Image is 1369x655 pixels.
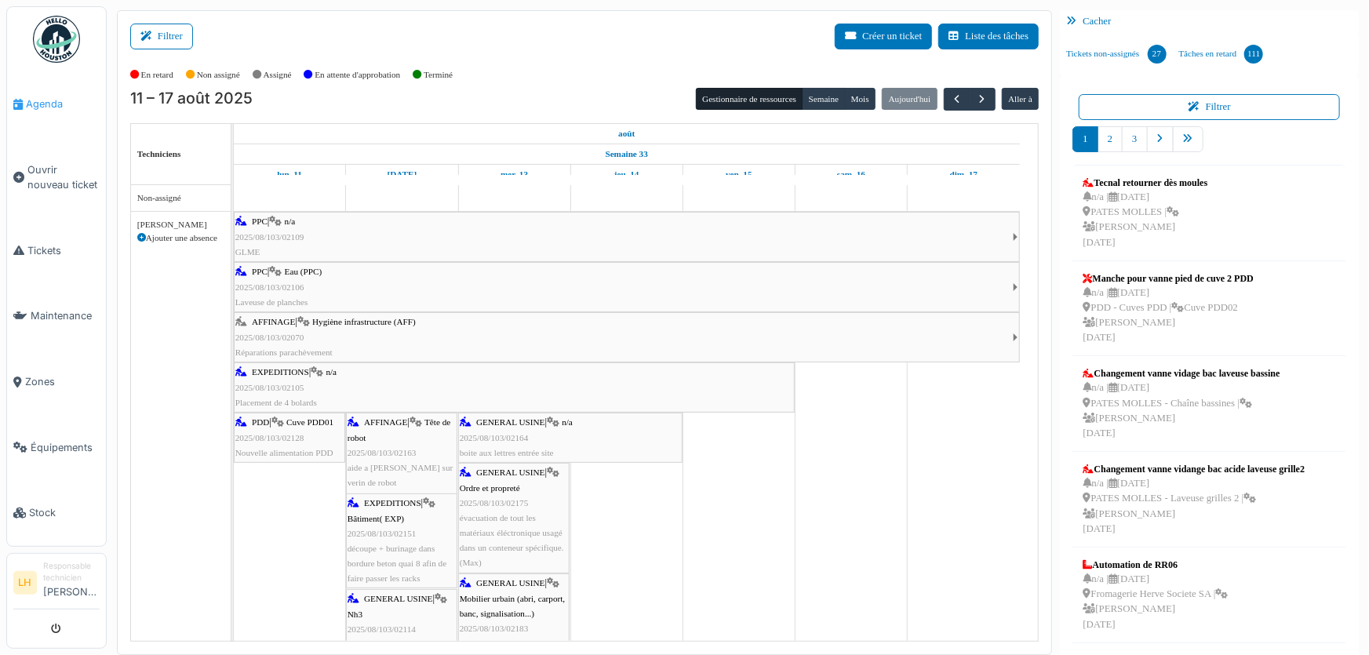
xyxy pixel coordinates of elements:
span: Bâtiment( EXP) [348,514,404,523]
span: Équipements [31,440,100,455]
a: Changement vanne vidange bac acide laveuse grille2 n/a |[DATE] PATES MOLLES - Laveuse grilles 2 |... [1079,458,1309,540]
div: Cacher [1060,10,1359,33]
span: Agenda [26,96,100,111]
span: Cuve PDD01 [286,417,333,427]
span: 2025/08/103/02163 [348,448,417,457]
label: Terminé [424,68,453,82]
span: 2025/08/103/02109 [235,232,304,242]
a: 11 août 2025 [273,165,306,184]
span: Ordre et propreté [460,483,520,493]
button: Aujourd'hui [882,88,937,110]
div: | [235,415,344,460]
span: Réparations parachèvement [235,348,333,357]
span: aide a [PERSON_NAME] sur verin de robot [PERSON_NAME] [348,463,453,502]
div: Manche pour vanne pied de cuve 2 PDD [1083,271,1253,286]
span: Zones [25,374,100,389]
span: 2025/08/103/02128 [235,433,304,442]
span: n/a [562,417,573,427]
button: Liste des tâches [938,24,1039,49]
div: Automation de RR06 [1083,558,1228,572]
a: 14 août 2025 [610,165,643,184]
span: Plan chaleur [348,639,391,649]
div: | [348,496,456,586]
div: Responsable technicien [43,560,100,584]
a: 1 [1072,126,1098,152]
div: | [235,214,1013,260]
a: Tickets [7,218,106,284]
span: PPC [252,267,268,276]
a: Changement vanne vidage bac laveuse bassine n/a |[DATE] PATES MOLLES - Chaîne bassines | [PERSON_... [1079,362,1283,445]
span: 2025/08/103/02105 [235,383,304,392]
label: En attente d'approbation [315,68,400,82]
span: EXPEDITIONS [364,498,421,508]
span: GENERAL USINE [476,578,545,588]
div: | [235,365,793,410]
span: GLME [235,247,260,257]
span: PDD [252,417,269,427]
span: AFFINAGE [364,417,407,427]
span: EXPEDITIONS [252,367,309,377]
span: Mobilier urbain (abri, carport, banc, signalisation...) [460,594,566,618]
div: | [348,415,456,505]
div: n/a | [DATE] Fromagerie Herve Societe SA | [PERSON_NAME] [DATE] [1083,572,1228,632]
button: Précédent [944,88,970,111]
a: 3 [1122,126,1147,152]
button: Filtrer [130,24,193,49]
a: LH Responsable technicien[PERSON_NAME] [13,560,100,610]
button: Filtrer [1079,94,1340,120]
div: n/a | [DATE] PDD - Cuves PDD | Cuve PDD02 [PERSON_NAME] [DATE] [1083,286,1253,346]
span: Tickets [27,243,100,258]
a: Automation de RR06 n/a |[DATE] Fromagerie Herve Societe SA | [PERSON_NAME][DATE] [1079,554,1232,636]
span: 2025/08/103/02183 [460,624,529,633]
a: 16 août 2025 [833,165,869,184]
button: Semaine [802,88,845,110]
a: 15 août 2025 [722,165,756,184]
label: Non assigné [197,68,240,82]
span: Placement de 4 bolards [235,398,317,407]
span: découpe + burinage dans bordure beton quai 8 afin de faire passer les racks [348,544,446,583]
div: | [235,315,1013,360]
span: Tête de robot [348,417,451,442]
a: Tecnal retourner dès moules n/a |[DATE] PATES MOLLES | [PERSON_NAME][DATE] [1079,172,1211,254]
span: GENERAL USINE [476,417,545,427]
a: 12 août 2025 [384,165,421,184]
button: Créer un ticket [835,24,932,49]
span: Stock [29,505,100,520]
span: Hygiène infrastructure (AFF) [312,317,416,326]
span: 2025/08/103/02164 [460,433,529,442]
a: Tickets non-assignés [1060,33,1172,75]
a: Ouvrir nouveau ticket [7,137,106,218]
span: AFFINAGE [252,317,295,326]
a: Stock [7,480,106,546]
span: Eau (PPC) [285,267,322,276]
a: 17 août 2025 [946,165,981,184]
nav: pager [1072,126,1346,165]
label: Assigné [264,68,292,82]
span: évacuation de tout les matériaux éléctronique usagé dans un conteneur spécifique. (Max) [460,513,564,568]
div: 27 [1148,45,1167,64]
a: 2 [1098,126,1123,152]
div: Ajouter une absence [137,231,224,245]
div: Non-assigné [137,191,224,205]
span: boite aux lettres entrée site [460,448,554,457]
a: Agenda [7,71,106,137]
button: Suivant [969,88,995,111]
a: Équipements [7,415,106,481]
button: Mois [845,88,876,110]
span: Nouvelle alimentation PDD [235,448,333,457]
span: 2025/08/103/02175 [460,498,529,508]
span: 2025/08/103/02106 [235,282,304,292]
div: | [235,264,1013,310]
span: 2025/08/103/02151 [348,529,417,538]
span: 2025/08/103/02070 [235,333,304,342]
span: n/a [285,217,296,226]
a: Maintenance [7,283,106,349]
span: Techniciens [137,149,181,158]
div: Tecnal retourner dès moules [1083,176,1207,190]
div: n/a | [DATE] PATES MOLLES - Chaîne bassines | [PERSON_NAME] [DATE] [1083,380,1280,441]
a: 11 août 2025 [614,124,639,144]
div: | [460,465,568,570]
span: Ouvrir nouveau ticket [27,162,100,192]
span: Nh3 [348,610,362,619]
span: 2025/08/103/02114 [348,624,416,634]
